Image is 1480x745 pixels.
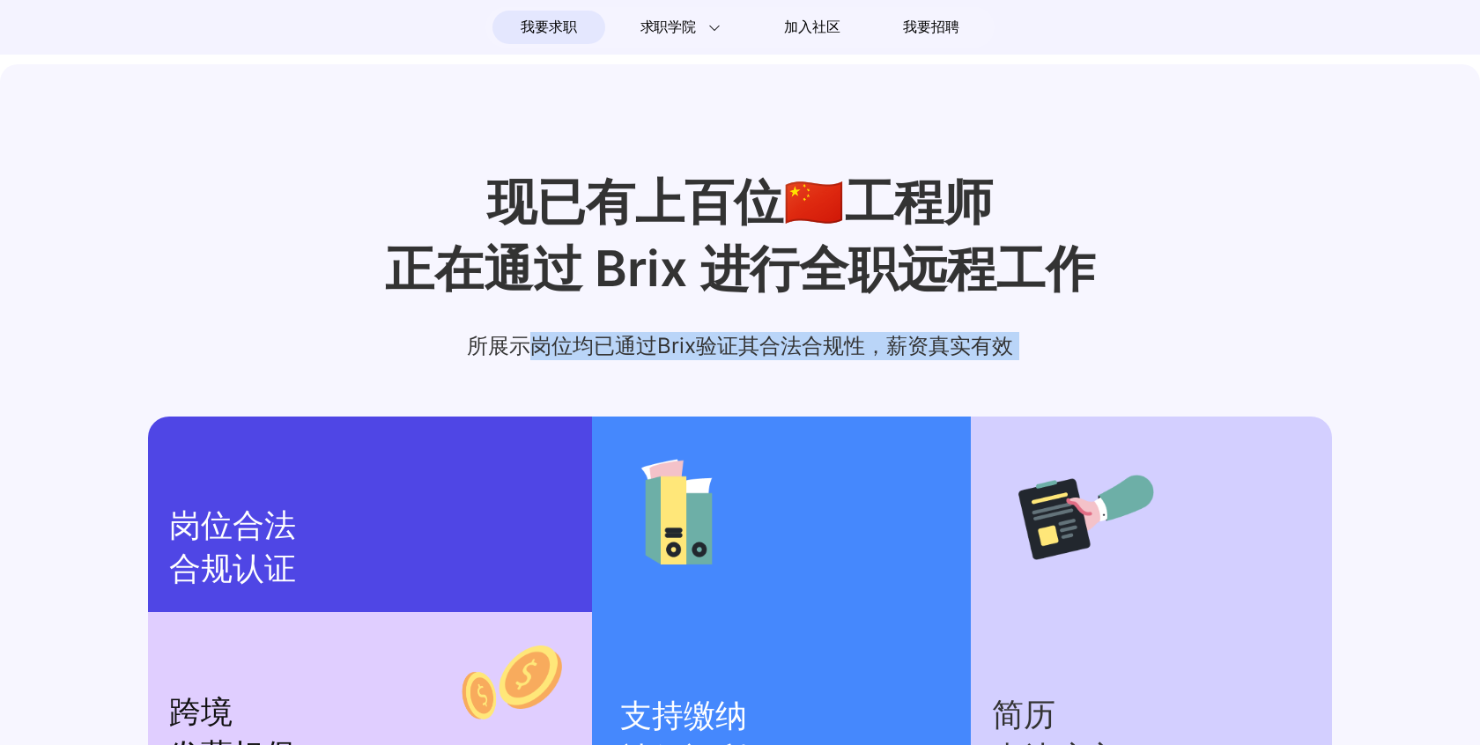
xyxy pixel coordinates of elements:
[903,17,958,38] span: 我要招聘
[784,13,840,41] span: 加入社区
[521,13,576,41] span: 我要求职
[640,17,696,38] span: 求职学院
[169,505,571,591] p: 岗位合法 合规认证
